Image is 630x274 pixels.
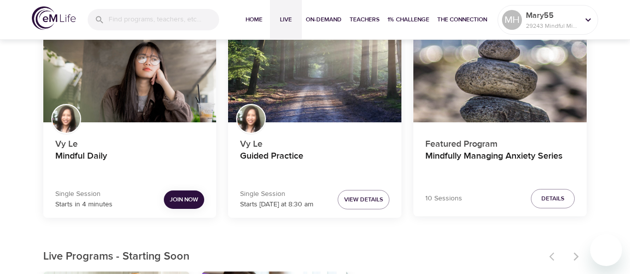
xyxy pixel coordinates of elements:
[164,190,204,209] button: Join Now
[109,9,219,30] input: Find programs, teachers, etc...
[531,189,575,208] button: Details
[387,14,429,25] span: 1% Challenge
[502,10,522,30] div: MH
[425,151,575,175] h4: Mindfully Managing Anxiety Series
[242,14,266,25] span: Home
[170,194,198,205] span: Join Now
[55,133,205,151] p: Vy Le
[437,14,487,25] span: The Connection
[240,189,313,199] p: Single Session
[43,249,543,265] p: Live Programs - Starting Soon
[32,6,76,30] img: logo
[274,14,298,25] span: Live
[425,193,462,204] p: 10 Sessions
[526,21,579,30] p: 29243 Mindful Minutes
[228,25,401,123] button: Guided Practice
[43,25,217,123] button: Mindful Daily
[240,151,389,175] h4: Guided Practice
[338,190,389,209] button: View Details
[55,151,205,175] h4: Mindful Daily
[350,14,379,25] span: Teachers
[240,199,313,210] p: Starts [DATE] at 8:30 am
[590,234,622,266] iframe: Button to launch messaging window
[344,194,383,205] span: View Details
[526,9,579,21] p: Mary55
[541,193,564,204] span: Details
[55,199,113,210] p: Starts in 4 minutes
[306,14,342,25] span: On-Demand
[240,133,389,151] p: Vy Le
[55,189,113,199] p: Single Session
[413,25,587,123] button: Mindfully Managing Anxiety Series
[425,133,575,151] p: Featured Program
